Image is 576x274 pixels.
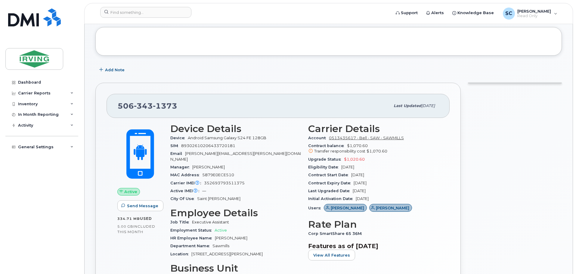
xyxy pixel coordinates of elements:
[376,205,409,211] span: [PERSON_NAME]
[354,181,367,185] span: [DATE]
[170,252,191,256] span: Location
[170,165,192,169] span: Manager
[204,181,245,185] span: 352693793511375
[448,7,498,19] a: Knowledge Base
[431,10,444,16] span: Alerts
[117,224,155,234] span: included this month
[369,206,412,210] a: [PERSON_NAME]
[353,189,366,193] span: [DATE]
[134,101,153,110] span: 343
[314,149,365,153] span: Transfer responsibility cost
[308,157,344,162] span: Upgrade Status
[341,165,354,169] span: [DATE]
[308,189,353,193] span: Last Upgraded Date
[308,136,329,140] span: Account
[197,196,240,201] span: Saint [PERSON_NAME]
[308,143,439,154] span: $1,070.60
[313,252,350,258] span: View All Features
[170,136,188,140] span: Device
[170,189,202,193] span: Active IMEI
[394,103,421,108] span: Last updated
[170,208,301,218] h3: Employee Details
[215,228,227,232] span: Active
[421,103,435,108] span: [DATE]
[170,220,192,224] span: Job Title
[212,244,229,248] span: Sawmills
[117,217,140,221] span: 334.71 MB
[170,228,215,232] span: Employment Status
[170,181,204,185] span: Carrier IMEI
[329,136,404,140] a: 0513435617 - Bell - SAW - SAWMILLS
[118,101,177,110] span: 506
[124,189,137,195] span: Active
[170,244,212,248] span: Department Name
[308,196,356,201] span: Initial Activation Date
[170,263,301,274] h3: Business Unit
[202,173,234,177] span: 5879E0ECE510
[367,149,387,153] span: $1,070.60
[308,181,354,185] span: Contract Expiry Date
[505,10,512,17] span: SC
[517,14,551,18] span: Read Only
[202,189,206,193] span: —
[308,219,439,230] h3: Rate Plan
[170,173,202,177] span: MAC Address
[356,196,369,201] span: [DATE]
[191,252,263,256] span: [STREET_ADDRESS][PERSON_NAME]
[192,165,225,169] span: [PERSON_NAME]
[215,236,247,240] span: [PERSON_NAME]
[117,200,163,211] button: Send Message
[422,7,448,19] a: Alerts
[308,173,351,177] span: Contract Start Date
[308,206,324,210] span: Users
[170,196,197,201] span: City Of Use
[117,224,133,229] span: 5.00 GB
[127,203,158,209] span: Send Message
[308,143,347,148] span: Contract balance
[308,231,365,236] span: Corp SmartShare 65 36M
[188,136,266,140] span: Android Samsung Galaxy S24 FE 128GB
[344,157,365,162] span: $1,020.60
[192,220,229,224] span: Executive Assistant
[153,101,177,110] span: 1373
[170,151,185,156] span: Email
[105,67,125,73] span: Add Note
[457,10,494,16] span: Knowledge Base
[170,236,215,240] span: HR Employee Name
[499,8,562,20] div: Stanley, Cindy
[170,151,301,161] span: [PERSON_NAME][EMAIL_ADDRESS][PERSON_NAME][DOMAIN_NAME]
[517,9,551,14] span: [PERSON_NAME]
[181,143,235,148] span: 89302610206433720181
[331,205,364,211] span: [PERSON_NAME]
[170,123,301,134] h3: Device Details
[95,65,130,75] button: Add Note
[170,143,181,148] span: SIM
[392,7,422,19] a: Support
[140,216,152,221] span: used
[308,123,439,134] h3: Carrier Details
[351,173,364,177] span: [DATE]
[100,7,191,18] input: Find something...
[308,250,355,260] button: View All Features
[308,165,341,169] span: Eligibility Date
[401,10,418,16] span: Support
[308,242,439,250] h3: Features as of [DATE]
[324,206,367,210] a: [PERSON_NAME]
